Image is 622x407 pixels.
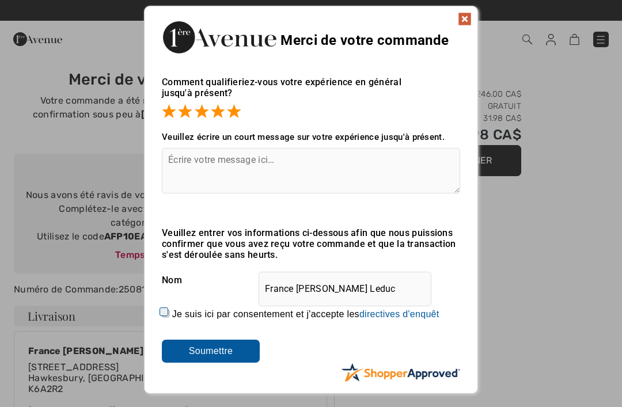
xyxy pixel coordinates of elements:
a: directives d'enquêt [359,309,439,319]
div: Comment qualifieriez-vous votre expérience en général jusqu'à présent? [162,65,460,120]
div: Veuillez écrire un court message sur votre expérience jusqu'à présent. [162,132,460,142]
span: Merci de votre commande [280,32,449,48]
input: Soumettre [162,340,260,363]
div: Nom [162,266,460,295]
img: x [458,12,472,26]
img: Merci de votre commande [162,18,277,56]
div: Veuillez entrer vos informations ci-dessous afin que nous puissions confirmer que vous avez reçu ... [162,227,460,260]
label: Je suis ici par consentement et j'accepte les [172,309,439,319]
